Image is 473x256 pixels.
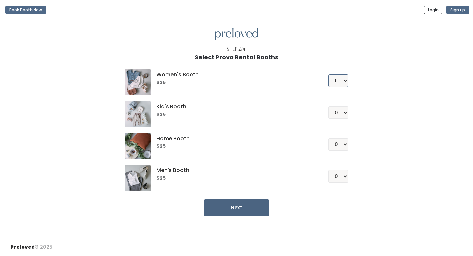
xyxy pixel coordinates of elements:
div: © 2025 [11,239,52,251]
button: Login [424,6,442,14]
img: preloved logo [125,165,151,191]
img: preloved logo [125,133,151,159]
img: preloved logo [125,101,151,127]
h6: $25 [156,176,312,181]
div: Step 2/4: [227,46,247,53]
h5: Men's Booth [156,167,312,173]
button: Next [204,199,269,216]
h5: Home Booth [156,136,312,141]
img: preloved logo [215,28,258,41]
img: preloved logo [125,69,151,95]
h6: $25 [156,144,312,149]
h1: Select Provo Rental Booths [195,54,278,61]
h6: $25 [156,80,312,85]
h6: $25 [156,112,312,117]
button: Sign up [446,6,469,14]
a: Book Booth Now [5,3,46,17]
h5: Kid's Booth [156,104,312,110]
span: Preloved [11,244,35,250]
h5: Women's Booth [156,72,312,78]
button: Book Booth Now [5,6,46,14]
